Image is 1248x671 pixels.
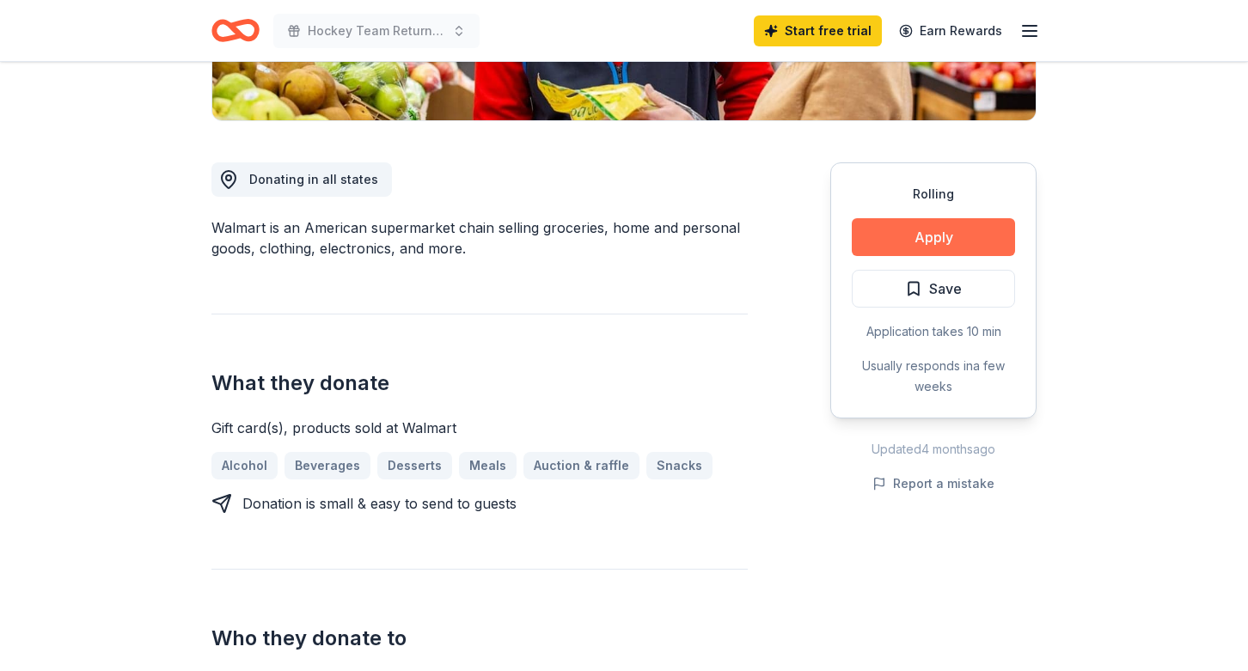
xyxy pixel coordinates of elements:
button: Hockey Team Return to Town [273,14,480,48]
div: Walmart is an American supermarket chain selling groceries, home and personal goods, clothing, el... [211,217,748,259]
h2: What they donate [211,369,748,397]
a: Beverages [284,452,370,479]
span: Hockey Team Return to Town [308,21,445,41]
div: Donation is small & easy to send to guests [242,493,517,514]
span: Save [929,278,962,300]
div: Gift card(s), products sold at Walmart [211,418,748,438]
a: Start free trial [754,15,882,46]
div: Updated 4 months ago [830,439,1037,460]
span: Donating in all states [249,172,378,186]
button: Apply [852,218,1015,256]
div: Application takes 10 min [852,321,1015,342]
a: Earn Rewards [889,15,1012,46]
a: Auction & raffle [523,452,639,479]
div: Rolling [852,184,1015,204]
a: Snacks [646,452,713,479]
a: Meals [459,452,517,479]
button: Report a mistake [872,473,994,494]
div: Usually responds in a few weeks [852,356,1015,397]
h2: Who they donate to [211,625,748,652]
button: Save [852,270,1015,308]
a: Alcohol [211,452,278,479]
a: Home [211,10,260,51]
a: Desserts [377,452,452,479]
